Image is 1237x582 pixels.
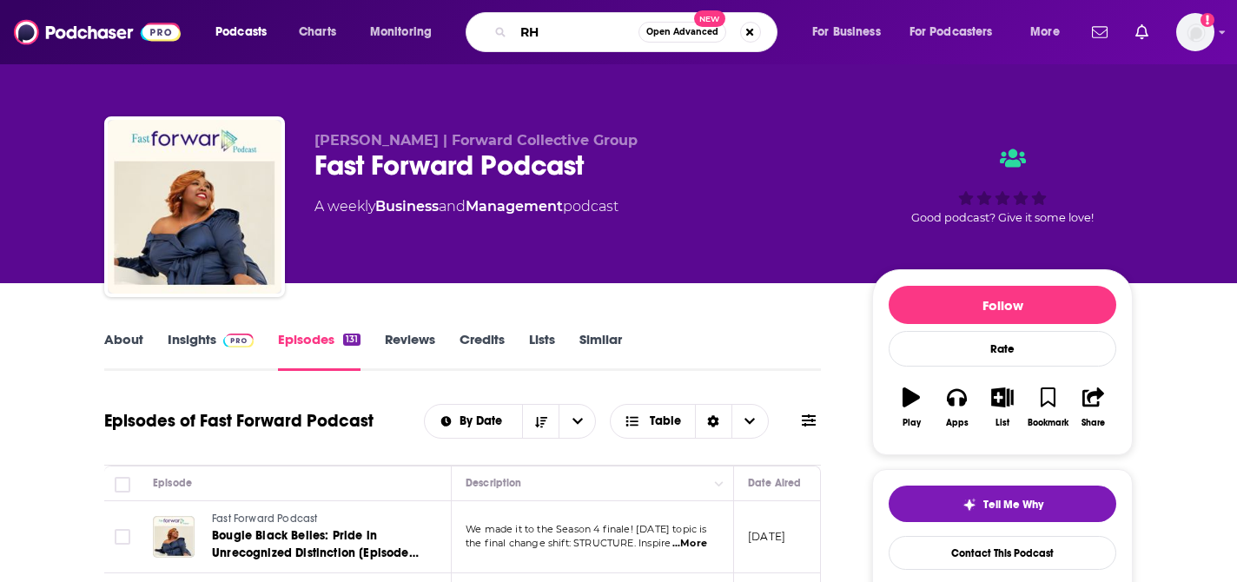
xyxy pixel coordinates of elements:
[610,404,769,439] button: Choose View
[910,20,993,44] span: For Podcasters
[1085,17,1115,47] a: Show notifications dropdown
[314,196,618,217] div: A weekly podcast
[466,523,707,535] span: We made it to the Season 4 finale! [DATE] topic is
[889,331,1116,367] div: Rate
[168,331,254,371] a: InsightsPodchaser Pro
[424,404,597,439] h2: Choose List sort
[903,418,921,428] div: Play
[872,132,1133,240] div: Good podcast? Give it some love!
[223,334,254,347] img: Podchaser Pro
[962,498,976,512] img: tell me why sparkle
[889,376,934,439] button: Play
[1128,17,1155,47] a: Show notifications dropdown
[115,529,130,545] span: Toggle select row
[983,498,1043,512] span: Tell Me Why
[579,331,622,371] a: Similar
[1025,376,1070,439] button: Bookmark
[212,528,419,578] span: Bougie Black Belles: Pride in Unrecognized Distinction [Episode 71: Dear [PERSON_NAME]]
[800,18,903,46] button: open menu
[980,376,1025,439] button: List
[911,211,1094,224] span: Good podcast? Give it some love!
[1028,418,1068,428] div: Bookmark
[695,405,731,438] div: Sort Direction
[314,132,638,149] span: [PERSON_NAME] | Forward Collective Group
[278,331,361,371] a: Episodes131
[466,198,563,215] a: Management
[996,418,1009,428] div: List
[466,537,671,549] span: the final change shift: STRUCTURE. Inspire
[299,20,336,44] span: Charts
[358,18,454,46] button: open menu
[370,20,432,44] span: Monitoring
[694,10,725,27] span: New
[375,198,439,215] a: Business
[1082,418,1105,428] div: Share
[288,18,347,46] a: Charts
[203,18,289,46] button: open menu
[212,512,420,527] a: Fast Forward Podcast
[638,22,726,43] button: Open AdvancedNew
[1030,20,1060,44] span: More
[522,405,559,438] button: Sort Direction
[748,473,801,493] div: Date Aired
[215,20,267,44] span: Podcasts
[1071,376,1116,439] button: Share
[425,415,523,427] button: open menu
[1176,13,1214,51] button: Show profile menu
[104,410,374,432] h1: Episodes of Fast Forward Podcast
[153,473,192,493] div: Episode
[513,18,638,46] input: Search podcasts, credits, & more...
[460,415,508,427] span: By Date
[108,120,281,294] img: Fast Forward Podcast
[934,376,979,439] button: Apps
[343,334,361,346] div: 131
[482,12,794,52] div: Search podcasts, credits, & more...
[529,331,555,371] a: Lists
[898,18,1018,46] button: open menu
[385,331,435,371] a: Reviews
[946,418,969,428] div: Apps
[559,405,595,438] button: open menu
[212,527,420,562] a: Bougie Black Belles: Pride in Unrecognized Distinction [Episode 71: Dear [PERSON_NAME]]
[439,198,466,215] span: and
[1176,13,1214,51] span: Logged in as systemsteam
[646,28,718,36] span: Open Advanced
[889,486,1116,522] button: tell me why sparkleTell Me Why
[14,16,181,49] img: Podchaser - Follow, Share and Rate Podcasts
[889,286,1116,324] button: Follow
[889,536,1116,570] a: Contact This Podcast
[1018,18,1082,46] button: open menu
[212,513,317,525] span: Fast Forward Podcast
[650,415,681,427] span: Table
[709,473,730,494] button: Column Actions
[1201,13,1214,27] svg: Add a profile image
[466,473,521,493] div: Description
[1176,13,1214,51] img: User Profile
[672,537,707,551] span: ...More
[748,529,785,544] p: [DATE]
[812,20,881,44] span: For Business
[460,331,505,371] a: Credits
[104,331,143,371] a: About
